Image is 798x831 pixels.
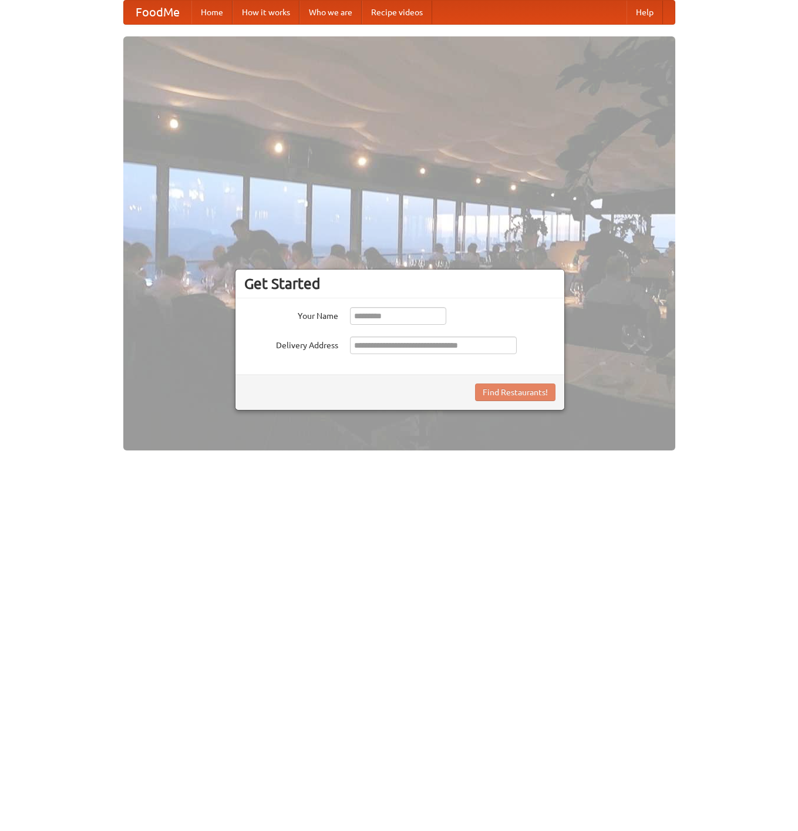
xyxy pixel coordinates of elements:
[475,383,555,401] button: Find Restaurants!
[244,337,338,351] label: Delivery Address
[299,1,362,24] a: Who we are
[627,1,663,24] a: Help
[244,275,555,292] h3: Get Started
[124,1,191,24] a: FoodMe
[191,1,233,24] a: Home
[233,1,299,24] a: How it works
[362,1,432,24] a: Recipe videos
[244,307,338,322] label: Your Name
